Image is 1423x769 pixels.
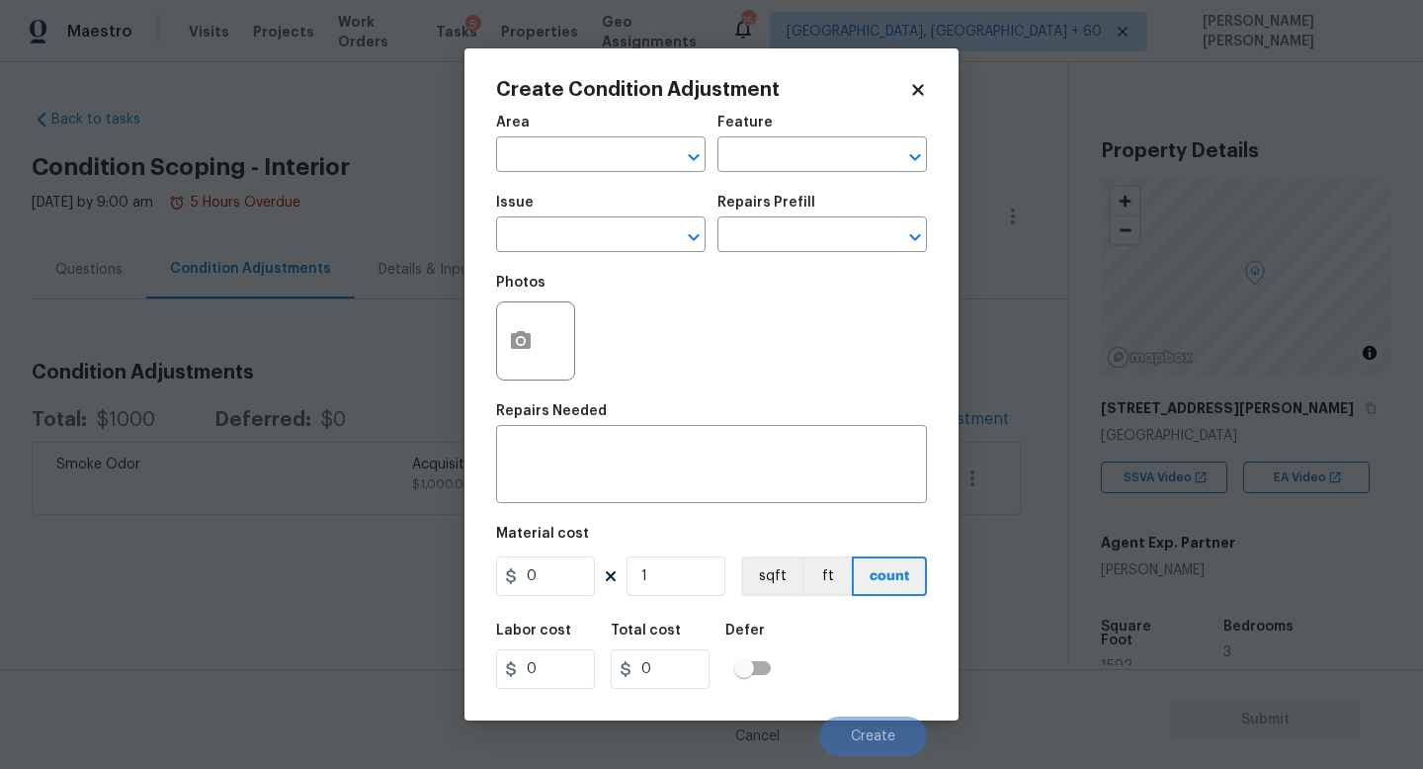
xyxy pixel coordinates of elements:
[496,624,571,638] h5: Labor cost
[851,729,895,744] span: Create
[496,404,607,418] h5: Repairs Needed
[496,116,530,129] h5: Area
[901,143,929,171] button: Open
[496,276,545,290] h5: Photos
[741,556,802,596] button: sqft
[496,80,909,100] h2: Create Condition Adjustment
[496,527,589,541] h5: Material cost
[611,624,681,638] h5: Total cost
[680,143,708,171] button: Open
[717,196,815,210] h5: Repairs Prefill
[717,116,773,129] h5: Feature
[901,223,929,251] button: Open
[802,556,852,596] button: ft
[496,196,534,210] h5: Issue
[735,729,780,744] span: Cancel
[680,223,708,251] button: Open
[852,556,927,596] button: count
[704,717,811,756] button: Cancel
[819,717,927,756] button: Create
[725,624,765,638] h5: Defer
